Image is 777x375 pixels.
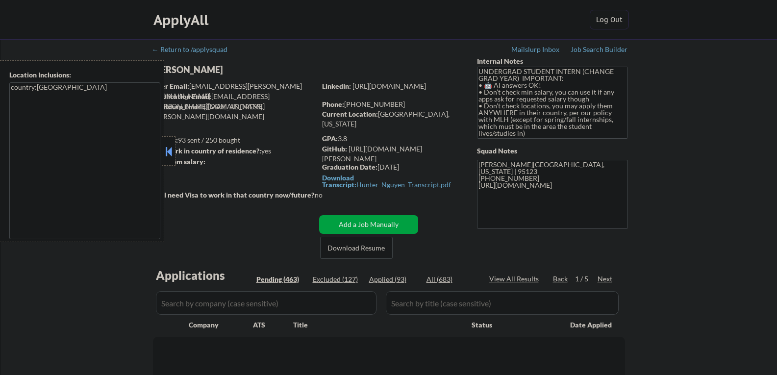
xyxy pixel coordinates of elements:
[590,10,629,29] button: Log Out
[189,320,253,330] div: Company
[386,291,619,315] input: Search by title (case sensitive)
[477,146,628,156] div: Squad Notes
[313,275,362,284] div: Excluded (127)
[152,46,237,55] a: ← Return to /applysquad
[9,70,160,80] div: Location Inclusions:
[320,237,393,259] button: Download Resume
[322,100,461,109] div: [PHONE_NUMBER]
[322,174,356,189] strong: Download Transcript:
[153,64,354,76] div: [PERSON_NAME]
[293,320,462,330] div: Title
[322,175,458,188] div: Hunter_Nguyen_Transcript.pdf
[322,174,458,188] a: Download Transcript:Hunter_Nguyen_Transcript.pdf
[152,146,313,156] div: yes
[570,320,613,330] div: Date Applied
[322,163,377,171] strong: Graduation Date:
[156,270,253,281] div: Applications
[553,274,569,284] div: Back
[256,275,305,284] div: Pending (463)
[322,82,351,90] strong: LinkedIn:
[322,162,461,172] div: [DATE]
[153,12,211,28] div: ApplyAll
[511,46,560,53] div: Mailslurp Inbox
[489,274,542,284] div: View All Results
[472,316,556,333] div: Status
[152,135,316,145] div: 93 sent / 250 bought
[152,147,261,155] strong: Can work in country of residence?:
[477,56,628,66] div: Internal Notes
[322,109,461,128] div: [GEOGRAPHIC_DATA], [US_STATE]
[153,92,211,100] strong: Application Email:
[369,275,418,284] div: Applied (93)
[322,110,378,118] strong: Current Location:
[319,215,418,234] button: Add a Job Manually
[153,92,316,111] div: [EMAIL_ADDRESS][PERSON_NAME][DOMAIN_NAME]
[322,134,338,143] strong: GPA:
[153,191,316,199] strong: Will need Visa to work in that country now/future?:
[153,102,204,111] strong: Mailslurp Email:
[352,82,426,90] a: [URL][DOMAIN_NAME]
[315,190,343,200] div: no
[152,157,205,166] strong: Minimum salary:
[571,46,628,53] div: Job Search Builder
[156,291,376,315] input: Search by company (case sensitive)
[322,134,462,144] div: 3.8
[511,46,560,55] a: Mailslurp Inbox
[322,145,422,163] a: [URL][DOMAIN_NAME][PERSON_NAME]
[322,100,344,108] strong: Phone:
[426,275,476,284] div: All (683)
[153,102,316,121] div: [EMAIL_ADDRESS][PERSON_NAME][DOMAIN_NAME]
[575,274,598,284] div: 1 / 5
[322,145,347,153] strong: GitHub:
[571,46,628,55] a: Job Search Builder
[153,81,316,100] div: [EMAIL_ADDRESS][PERSON_NAME][DOMAIN_NAME]
[253,320,293,330] div: ATS
[152,46,237,53] div: ← Return to /applysquad
[598,274,613,284] div: Next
